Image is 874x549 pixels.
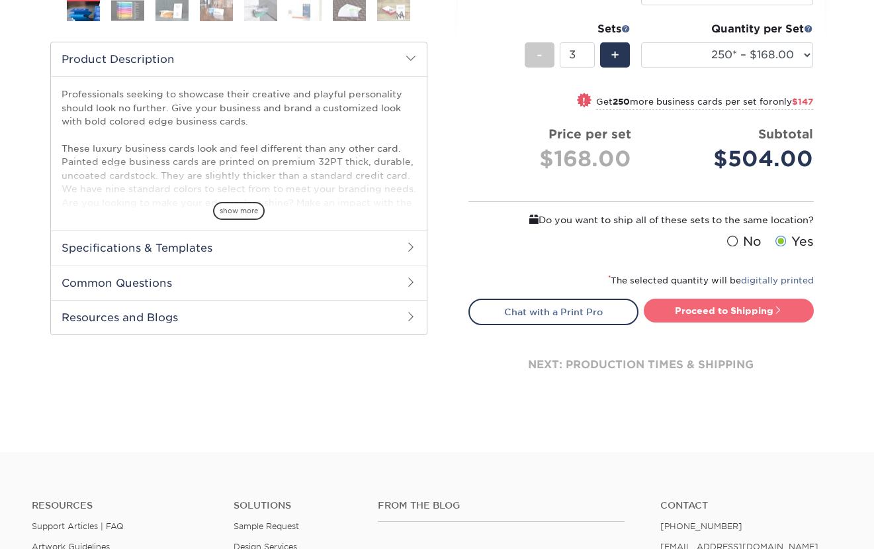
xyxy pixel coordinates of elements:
[548,126,631,141] strong: Price per set
[641,21,813,37] div: Quantity per Set
[213,202,265,220] span: show more
[758,126,813,141] strong: Subtotal
[792,97,813,107] span: $147
[479,143,631,175] div: $168.00
[51,266,427,300] h2: Common Questions
[608,275,814,285] small: The selected quantity will be
[51,300,427,334] h2: Resources and Blogs
[51,230,427,265] h2: Specifications & Templates
[32,500,214,511] h4: Resources
[468,325,814,405] div: next: production times & shipping
[773,97,813,107] span: only
[611,45,619,65] span: +
[62,87,416,344] p: Professionals seeking to showcase their creative and playful personality should look no further. ...
[378,500,625,511] h4: From the Blog
[234,500,358,511] h4: Solutions
[468,213,814,227] div: Do you want to ship all of these sets to the same location?
[51,42,427,76] h2: Product Description
[741,275,814,285] a: digitally printed
[525,21,631,37] div: Sets
[468,299,638,325] a: Chat with a Print Pro
[596,97,813,110] small: Get more business cards per set for
[724,232,762,251] label: No
[582,94,586,108] span: !
[651,143,813,175] div: $504.00
[644,299,814,323] a: Proceed to Shipping
[772,232,814,251] label: Yes
[613,97,630,107] strong: 250
[537,45,543,65] span: -
[660,521,742,531] a: [PHONE_NUMBER]
[234,521,299,531] a: Sample Request
[660,500,842,511] a: Contact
